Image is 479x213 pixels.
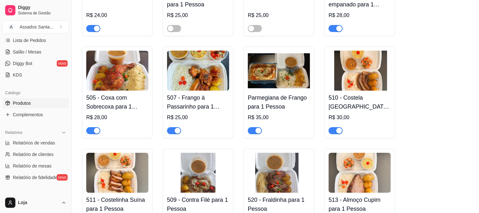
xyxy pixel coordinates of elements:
img: product-image [167,51,229,91]
a: Produtos [3,98,69,108]
span: Produtos [13,100,31,106]
h4: Parmegiana de Frango para 1 Pessoa [248,93,310,111]
div: R$ 25,00 [167,114,229,121]
div: R$ 24,00 [86,12,148,19]
span: Complementos [13,111,43,118]
a: Relatório de clientes [3,149,69,160]
div: R$ 25,00 [248,12,310,19]
a: Salão / Mesas [3,47,69,57]
div: Assados Santa ... [20,24,54,30]
span: KDS [13,72,22,78]
button: Select a team [3,20,69,33]
a: Relatório de mesas [3,161,69,171]
div: Catálogo [3,88,69,98]
span: Relatórios de vendas [13,140,55,146]
span: Lista de Pedidos [13,37,46,44]
span: Relatórios [5,130,22,135]
img: product-image [86,51,148,91]
div: Gerenciar [3,190,69,201]
a: Complementos [3,110,69,120]
div: R$ 30,00 [329,114,391,121]
img: product-image [86,153,148,193]
h4: 507 - Frango à Passarinho para 1 Pessoa [167,93,229,111]
div: R$ 25,00 [167,12,229,19]
img: product-image [329,153,391,193]
a: Relatórios de vendas [3,138,69,148]
img: product-image [248,51,310,91]
span: Diggy [18,5,66,11]
span: Loja [18,200,59,206]
a: Diggy Botnovo [3,58,69,69]
h4: 510 - Costela [GEOGRAPHIC_DATA] para 1 Pessoa [329,93,391,111]
img: product-image [167,153,229,193]
span: Diggy Bot [13,60,32,67]
a: KDS [3,70,69,80]
span: Relatório de clientes [13,151,54,158]
h4: 505 - Coxa com Sobrecoxa para 1 Pessoa [86,93,148,111]
button: Loja [3,195,69,210]
div: R$ 28,00 [86,114,148,121]
span: Salão / Mesas [13,49,41,55]
span: Sistema de Gestão [18,11,66,16]
span: Relatório de mesas [13,163,52,169]
span: A [8,24,14,30]
a: Lista de Pedidos [3,35,69,45]
a: Relatório de fidelidadenovo [3,172,69,183]
div: R$ 35,00 [248,114,310,121]
span: Relatório de fidelidade [13,174,57,181]
img: product-image [248,153,310,193]
img: product-image [329,51,391,91]
a: DiggySistema de Gestão [3,3,69,18]
div: R$ 28,00 [329,12,391,19]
